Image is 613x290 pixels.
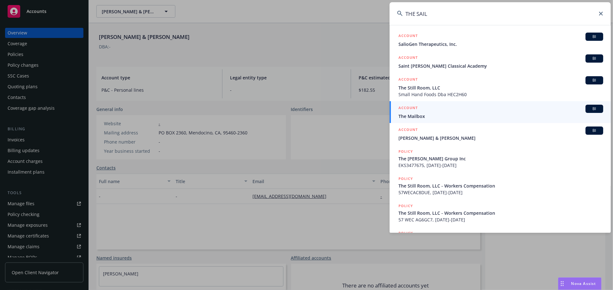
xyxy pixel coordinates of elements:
[398,210,603,216] span: The Still Room, LLC - Workers Compensation
[588,56,601,61] span: BI
[588,106,601,112] span: BI
[588,34,601,40] span: BI
[390,101,611,123] a: ACCOUNTBIThe Mailbox
[398,84,603,91] span: The Still Room, LLC
[398,155,603,162] span: The [PERSON_NAME] Group Inc
[398,76,418,84] h5: ACCOUNT
[390,123,611,145] a: ACCOUNTBI[PERSON_NAME] & [PERSON_NAME]
[398,203,413,209] h5: POLICY
[390,226,611,254] a: POLICY
[398,135,603,141] span: [PERSON_NAME] & [PERSON_NAME]
[390,199,611,226] a: POLICYThe Still Room, LLC - Workers Compensation57 WEC AG6GC7, [DATE]-[DATE]
[398,216,603,223] span: 57 WEC AG6GC7, [DATE]-[DATE]
[571,281,596,286] span: Nova Assist
[398,230,413,236] h5: POLICY
[398,41,603,47] span: SalioGen Therapeutics, Inc.
[398,189,603,196] span: 57WECAC8DUE, [DATE]-[DATE]
[398,162,603,169] span: EKS3477675, [DATE]-[DATE]
[398,54,418,62] h5: ACCOUNT
[398,91,603,98] span: Small Hand Foods Dba HEC2H60
[398,63,603,69] span: Saint [PERSON_NAME] Classical Academy
[398,176,413,182] h5: POLICY
[398,126,418,134] h5: ACCOUNT
[390,51,611,73] a: ACCOUNTBISaint [PERSON_NAME] Classical Academy
[558,278,566,290] div: Drag to move
[398,33,418,40] h5: ACCOUNT
[390,29,611,51] a: ACCOUNTBISalioGen Therapeutics, Inc.
[390,172,611,199] a: POLICYThe Still Room, LLC - Workers Compensation57WECAC8DUE, [DATE]-[DATE]
[390,73,611,101] a: ACCOUNTBIThe Still Room, LLCSmall Hand Foods Dba HEC2H60
[398,113,603,120] span: The Mailbox
[558,277,602,290] button: Nova Assist
[390,145,611,172] a: POLICYThe [PERSON_NAME] Group IncEKS3477675, [DATE]-[DATE]
[398,105,418,112] h5: ACCOUNT
[398,182,603,189] span: The Still Room, LLC - Workers Compensation
[390,2,611,25] input: Search...
[588,128,601,133] span: BI
[398,148,413,155] h5: POLICY
[588,77,601,83] span: BI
